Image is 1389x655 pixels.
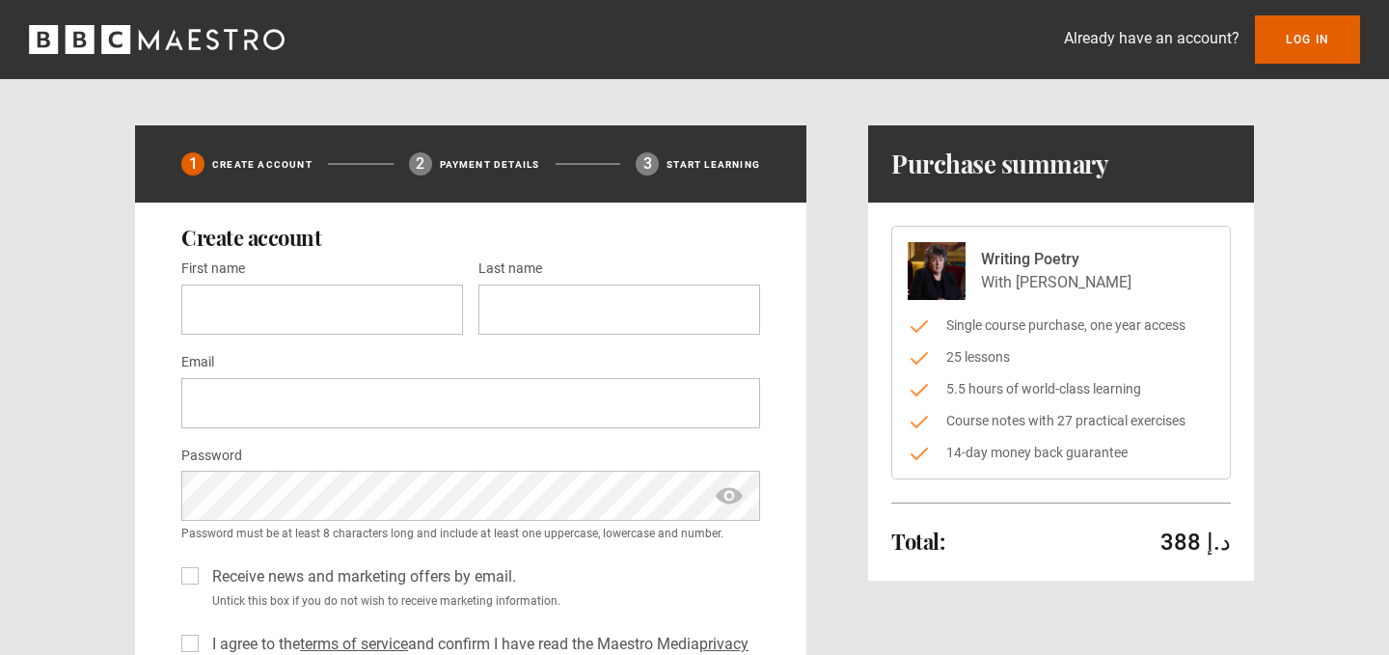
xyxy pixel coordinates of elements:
[981,248,1131,271] p: Writing Poetry
[891,530,944,553] h2: Total:
[478,258,542,281] label: Last name
[181,445,242,468] label: Password
[440,157,540,172] p: Payment details
[212,157,313,172] p: Create Account
[908,443,1214,463] li: 14-day money back guarantee
[908,347,1214,368] li: 25 lessons
[1064,27,1239,50] p: Already have an account?
[181,226,760,249] h2: Create account
[181,258,245,281] label: First name
[1160,527,1231,558] p: 388 د.إ
[891,149,1108,179] h1: Purchase summary
[181,152,204,176] div: 1
[300,635,408,653] a: terms of service
[29,25,285,54] svg: BBC Maestro
[204,565,516,588] label: Receive news and marketing offers by email.
[636,152,659,176] div: 3
[181,525,760,542] small: Password must be at least 8 characters long and include at least one uppercase, lowercase and num...
[204,592,760,610] small: Untick this box if you do not wish to receive marketing information.
[908,411,1214,431] li: Course notes with 27 practical exercises
[981,271,1131,294] p: With [PERSON_NAME]
[409,152,432,176] div: 2
[908,315,1214,336] li: Single course purchase, one year access
[181,351,214,374] label: Email
[1255,15,1360,64] a: Log In
[667,157,760,172] p: Start learning
[908,379,1214,399] li: 5.5 hours of world-class learning
[714,471,745,521] span: show password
